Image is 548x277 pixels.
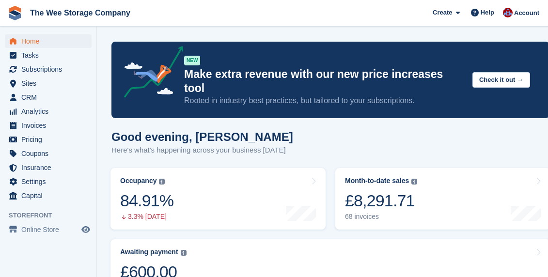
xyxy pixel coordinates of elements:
a: Occupancy 84.91% 3.3% [DATE] [110,168,326,230]
a: menu [5,105,92,118]
a: menu [5,161,92,174]
a: menu [5,147,92,160]
span: Help [481,8,494,17]
p: Here's what's happening across your business [DATE] [111,145,293,156]
span: Subscriptions [21,62,79,76]
img: icon-info-grey-7440780725fd019a000dd9b08b2336e03edf1995a4989e88bcd33f0948082b44.svg [411,179,417,185]
span: Insurance [21,161,79,174]
span: Create [433,8,452,17]
a: menu [5,133,92,146]
a: menu [5,189,92,202]
img: icon-info-grey-7440780725fd019a000dd9b08b2336e03edf1995a4989e88bcd33f0948082b44.svg [181,250,187,256]
span: Coupons [21,147,79,160]
img: icon-info-grey-7440780725fd019a000dd9b08b2336e03edf1995a4989e88bcd33f0948082b44.svg [159,179,165,185]
span: Analytics [21,105,79,118]
a: menu [5,34,92,48]
a: menu [5,91,92,104]
div: 84.91% [120,191,173,211]
span: Tasks [21,48,79,62]
div: Month-to-date sales [345,177,409,185]
span: Capital [21,189,79,202]
img: price-adjustments-announcement-icon-8257ccfd72463d97f412b2fc003d46551f7dbcb40ab6d574587a9cd5c0d94... [116,46,184,101]
div: NEW [184,56,200,65]
div: Occupancy [120,177,157,185]
a: Preview store [80,224,92,235]
span: CRM [21,91,79,104]
a: menu [5,119,92,132]
span: Invoices [21,119,79,132]
a: menu [5,62,92,76]
a: menu [5,175,92,188]
div: Awaiting payment [120,248,178,256]
a: menu [5,223,92,236]
div: 3.3% [DATE] [120,213,173,221]
div: £8,291.71 [345,191,417,211]
a: The Wee Storage Company [26,5,134,21]
span: Storefront [9,211,96,220]
span: Settings [21,175,79,188]
span: Home [21,34,79,48]
h1: Good evening, [PERSON_NAME] [111,130,293,143]
span: Sites [21,77,79,90]
img: Scott Ritchie [503,8,513,17]
a: menu [5,48,92,62]
a: menu [5,77,92,90]
span: Account [514,8,539,18]
span: Pricing [21,133,79,146]
button: Check it out → [472,72,530,88]
span: Online Store [21,223,79,236]
div: 68 invoices [345,213,417,221]
p: Rooted in industry best practices, but tailored to your subscriptions. [184,95,465,106]
p: Make extra revenue with our new price increases tool [184,67,465,95]
img: stora-icon-8386f47178a22dfd0bd8f6a31ec36ba5ce8667c1dd55bd0f319d3a0aa187defe.svg [8,6,22,20]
